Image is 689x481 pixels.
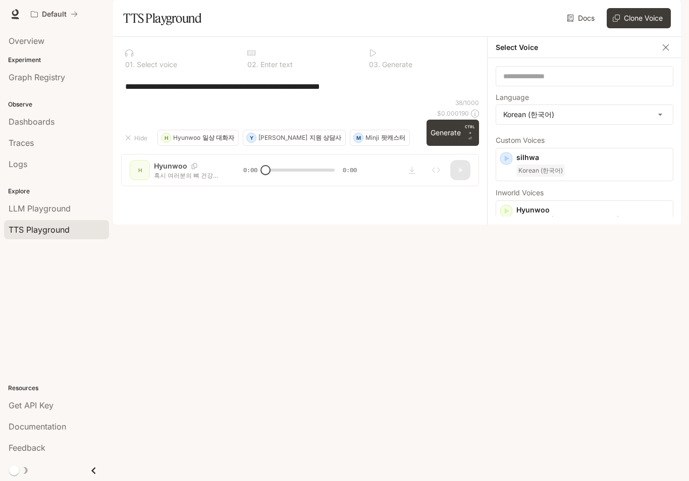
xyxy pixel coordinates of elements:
p: 0 3 . [369,61,380,68]
button: Y[PERSON_NAME]지원 상담사 [243,130,346,146]
button: All workspaces [26,4,82,24]
p: 지원 상담사 [309,135,341,141]
button: MMinji팟캐스터 [350,130,410,146]
button: HHyunwoo일상 대화자 [157,130,239,146]
p: $ 0.000190 [437,109,469,118]
p: Select voice [135,61,177,68]
p: [PERSON_NAME] [258,135,307,141]
p: Hyunwoo [516,205,669,215]
p: Default [42,10,67,19]
a: Docs [565,8,599,28]
p: ⏎ [465,124,475,142]
p: Language [496,94,529,101]
p: Hyunwoo [173,135,200,141]
p: Minji [365,135,379,141]
p: silhwa [516,152,669,163]
p: CTRL + [465,124,475,136]
button: GenerateCTRL +⏎ [427,120,479,146]
button: Clone Voice [607,8,671,28]
p: 일상 대화자 [202,135,234,141]
p: 0 1 . [125,61,135,68]
p: 팟캐스터 [381,135,405,141]
button: Hide [121,130,153,146]
p: Inworld Voices [496,189,673,196]
span: Korean (한국어) [516,165,565,177]
div: H [162,130,171,146]
p: Enter text [258,61,293,68]
div: Y [247,130,256,146]
p: Generate [380,61,412,68]
p: Custom Voices [496,137,673,144]
p: Young adult Korean male voice [516,215,669,233]
h1: TTS Playground [123,8,201,28]
div: Korean (한국어) [496,105,673,124]
p: 38 / 1000 [455,98,479,107]
p: 0 2 . [247,61,258,68]
div: M [354,130,363,146]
